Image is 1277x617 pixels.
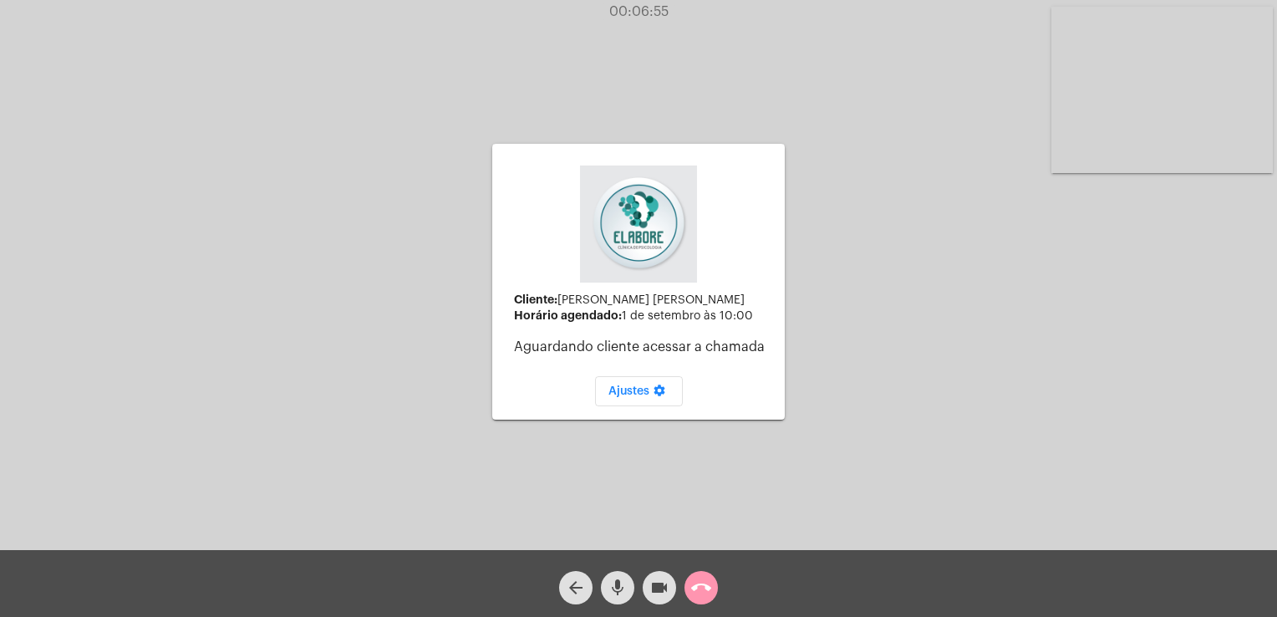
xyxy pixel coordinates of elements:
div: 1 de setembro às 10:00 [514,309,771,323]
strong: Cliente: [514,293,557,305]
button: Ajustes [595,376,683,406]
mat-icon: settings [649,384,669,404]
div: [PERSON_NAME] [PERSON_NAME] [514,293,771,307]
p: Aguardando cliente acessar a chamada [514,339,771,354]
strong: Horário agendado: [514,309,622,321]
mat-icon: videocam [649,578,669,598]
img: 4c6856f8-84c7-1050-da6c-cc5081a5dbaf.jpg [580,166,697,283]
mat-icon: arrow_back [566,578,586,598]
span: 00:06:55 [609,5,669,18]
mat-icon: call_end [691,578,711,598]
mat-icon: mic [608,578,628,598]
span: Ajustes [608,385,669,397]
